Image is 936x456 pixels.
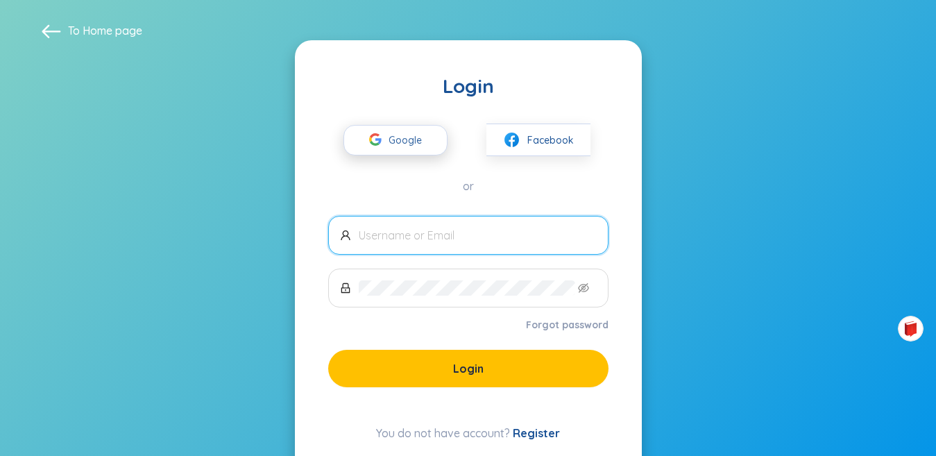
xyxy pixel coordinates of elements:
a: Forgot password [526,318,609,332]
a: Register [513,426,560,440]
input: Username or Email [359,228,597,243]
img: facebook [503,131,520,149]
span: Login [453,361,484,376]
span: user [340,230,351,241]
button: Google [343,125,448,155]
span: eye-invisible [578,282,589,294]
a: Home page [83,24,142,37]
span: Facebook [527,133,574,148]
div: Login [328,74,609,99]
span: lock [340,282,351,294]
div: You do not have account? [328,425,609,441]
button: facebookFacebook [486,124,590,156]
span: Google [389,126,429,155]
span: To [68,23,142,38]
button: Login [328,350,609,387]
div: or [328,178,609,194]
